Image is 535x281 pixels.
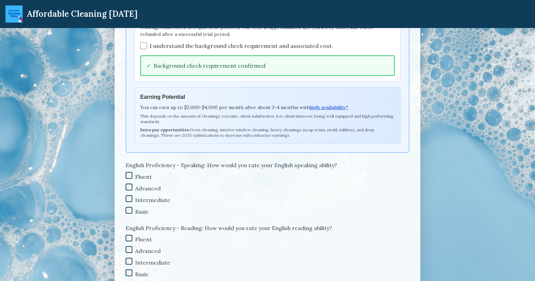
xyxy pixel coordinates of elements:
[126,172,132,179] input: Fluent
[140,127,395,138] p: Oven cleaning, interior window cleaning, heavy cleanings (soap scum, mold, mildew), and deep clea...
[140,93,395,101] h4: Earning Potential
[310,104,348,110] span: High availability means being available at least 4 days a week. Due to the fact that we handle re...
[135,271,149,278] span: Basic
[126,246,132,253] input: Advanced
[126,184,132,190] input: Advanced
[135,185,161,192] span: Advanced
[126,258,132,265] input: Intermediate
[135,173,152,180] span: Fluent
[150,42,333,50] span: I understand the background check requirement and associated cost.
[135,247,161,254] span: Advanced
[140,113,395,124] p: This depends on the amount of cleanings you take, client satisfaction, low client turnover, being...
[126,224,409,232] p: English Proficiency - Reading: How would you rate your English reading ability?
[126,235,132,242] input: Fluent
[140,127,190,132] strong: Extra pay opportunities:
[27,9,138,19] div: Affordable Cleaning [DATE]
[135,259,170,266] span: Intermediate
[146,62,151,70] span: ✓
[140,24,395,38] p: A background check is required to proceed. The cost is approximately $20 (varies by state) and wi...
[126,195,132,202] input: Intermediate
[126,269,132,276] input: Basic
[154,62,265,70] span: Background check requirement confirmed
[5,5,23,23] img: ACT Mini Logo
[140,104,395,111] p: You can earn up to $2,000-$4,000 per month after about 3-4 months with .
[126,207,132,214] input: Basic
[135,236,152,243] span: Fluent
[140,42,147,49] input: I understand the background check requirement and associated cost.
[135,197,170,203] span: Intermediate
[135,208,149,215] span: Basic
[126,161,409,169] p: English Proficiency - Speaking: How would you rate your English speaking ability?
